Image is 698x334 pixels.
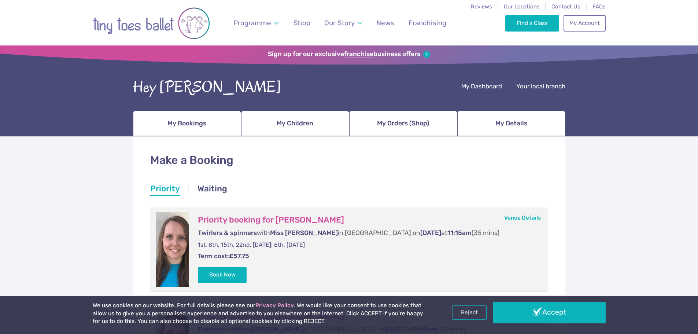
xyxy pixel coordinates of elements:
[93,302,426,326] p: We use cookies on our website. For full details please see our . We would like your consent to us...
[349,111,457,136] a: My Orders (Shop)
[564,15,605,31] a: My Account
[198,252,533,261] p: Term cost:
[461,82,502,92] a: My Dashboard
[197,183,227,196] a: Waiting
[230,14,282,32] a: Programme
[471,3,492,10] a: Reviews
[504,214,541,221] a: Venue Details
[167,117,206,130] span: My Bookings
[233,19,271,27] span: Programme
[198,215,533,225] h3: Priority booking for [PERSON_NAME]
[592,3,606,10] a: FAQs
[405,14,450,32] a: Franchising
[447,229,472,236] span: 11:15am
[133,76,281,99] div: Hey [PERSON_NAME]
[461,82,502,90] span: My Dashboard
[198,229,257,236] span: Twirlers & spinners
[133,111,241,136] a: My Bookings
[150,153,548,168] h1: Make a Booking
[495,117,527,130] span: My Details
[229,252,249,260] strong: £57.75
[268,50,430,58] a: Sign up for our exclusivefranchisebusiness offers
[452,305,487,319] a: Reject
[516,82,565,92] a: Your local branch
[373,14,398,32] a: News
[493,302,606,323] a: Accept
[377,117,429,130] span: My Orders (Shop)
[321,14,366,32] a: Our Story
[551,3,580,10] a: Contact Us
[255,302,294,309] a: Privacy Policy
[270,229,338,236] span: Miss [PERSON_NAME]
[293,19,310,27] span: Shop
[93,5,210,42] img: tiny toes ballet
[241,111,349,136] a: My Children
[505,15,559,31] a: Find a Class
[198,267,247,283] button: Book Now
[344,50,373,58] strong: franchise
[198,241,533,249] p: 1st, 8th, 15th, 22nd, [DATE]; 6th, [DATE]
[324,19,355,27] span: Our Story
[409,19,446,27] span: Franchising
[290,14,314,32] a: Shop
[376,19,394,27] span: News
[516,82,565,90] span: Your local branch
[198,228,533,238] p: with in [GEOGRAPHIC_DATA] on at (35 mins)
[457,111,565,136] a: My Details
[420,229,441,236] span: [DATE]
[504,3,540,10] a: Our Locations
[277,117,313,130] span: My Children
